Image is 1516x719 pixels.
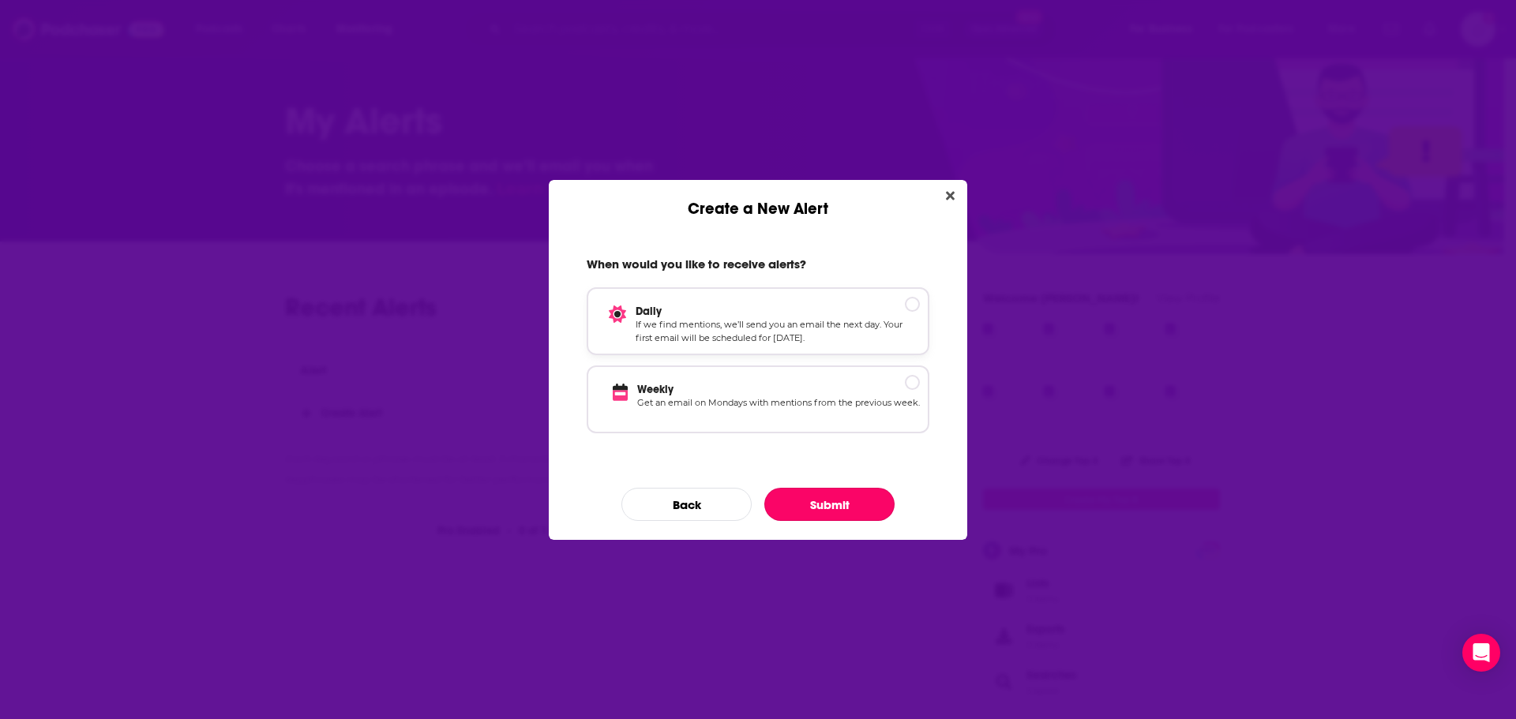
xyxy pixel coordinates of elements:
p: If we find mentions, we’ll send you an email the next day. Your first email will be scheduled for... [636,318,920,346]
div: Create a New Alert [549,180,967,219]
button: Close [940,186,961,206]
button: Submit [764,488,895,521]
h2: When would you like to receive alerts? [587,257,929,279]
p: Weekly [637,383,920,396]
p: Get an email on Mondays with mentions from the previous week. [637,396,920,424]
button: Back [621,488,752,521]
p: Daily [636,305,920,318]
div: Open Intercom Messenger [1462,634,1500,672]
